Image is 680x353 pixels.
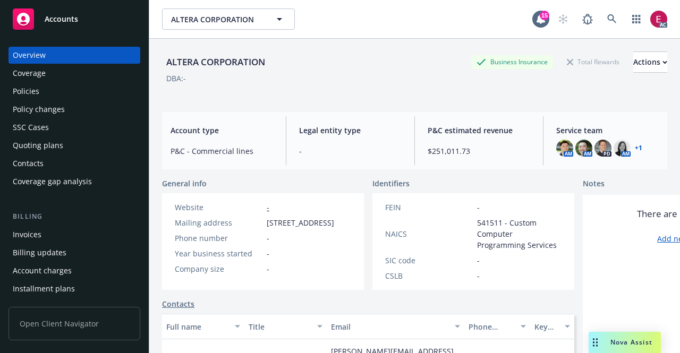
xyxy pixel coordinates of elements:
span: - [477,202,480,213]
div: Title [249,321,311,332]
img: photo [614,140,631,157]
div: Full name [166,321,228,332]
span: Service team [556,125,659,136]
a: Coverage gap analysis [8,173,140,190]
button: Actions [633,51,667,73]
div: 15 [540,11,549,20]
span: Accounts [45,15,78,23]
button: Key contact [530,314,574,339]
img: photo [556,140,573,157]
a: Search [601,8,623,30]
button: Email [327,314,464,339]
div: SIC code [385,255,473,266]
a: Policies [8,83,140,100]
span: - [477,255,480,266]
div: FEIN [385,202,473,213]
button: Phone number [464,314,530,339]
a: Start snowing [552,8,574,30]
div: Policies [13,83,39,100]
div: Year business started [175,248,262,259]
div: CSLB [385,270,473,281]
a: Policy changes [8,101,140,118]
div: Billing [8,211,140,222]
div: Policy changes [13,101,65,118]
span: 541511 - Custom Computer Programming Services [477,217,562,251]
a: +1 [635,145,642,151]
span: Account type [171,125,273,136]
span: Nova Assist [610,338,652,347]
div: SSC Cases [13,119,49,136]
div: Invoices [13,226,41,243]
div: Actions [633,52,667,72]
a: Quoting plans [8,137,140,154]
div: DBA: - [166,73,186,84]
a: Contacts [8,155,140,172]
div: Overview [13,47,46,64]
span: - [299,145,402,157]
a: Overview [8,47,140,64]
span: - [267,233,269,244]
img: photo [594,140,611,157]
a: Report a Bug [577,8,598,30]
span: - [267,263,269,274]
span: - [267,248,269,259]
div: Business Insurance [471,55,553,68]
button: Full name [162,314,244,339]
div: Account charges [13,262,72,279]
div: Phone number [175,233,262,244]
div: Website [175,202,262,213]
span: Identifiers [372,178,410,189]
a: Contacts [162,298,194,309]
a: Switch app [626,8,647,30]
div: Coverage [13,65,46,82]
div: Billing updates [13,244,66,261]
span: ALTERA CORPORATION [171,14,263,25]
div: ALTERA CORPORATION [162,55,269,69]
div: Installment plans [13,280,75,297]
span: $251,011.73 [428,145,530,157]
span: General info [162,178,207,189]
a: SSC Cases [8,119,140,136]
a: Installment plans [8,280,140,297]
div: Email [331,321,448,332]
span: [STREET_ADDRESS] [267,217,334,228]
button: ALTERA CORPORATION [162,8,295,30]
a: Coverage [8,65,140,82]
div: Total Rewards [562,55,625,68]
button: Title [244,314,327,339]
a: Accounts [8,4,140,34]
span: Notes [583,178,605,191]
div: Drag to move [589,332,602,353]
div: Quoting plans [13,137,63,154]
div: Mailing address [175,217,262,228]
a: - [267,202,269,212]
button: Nova Assist [589,332,661,353]
a: Invoices [8,226,140,243]
span: - [477,270,480,281]
img: photo [650,11,667,28]
div: Coverage gap analysis [13,173,92,190]
a: Account charges [8,262,140,279]
div: NAICS [385,228,473,239]
div: Key contact [534,321,558,332]
span: Open Client Navigator [8,307,140,340]
div: Company size [175,263,262,274]
a: Billing updates [8,244,140,261]
span: P&C estimated revenue [428,125,530,136]
img: photo [575,140,592,157]
span: Legal entity type [299,125,402,136]
div: Contacts [13,155,44,172]
span: P&C - Commercial lines [171,145,273,157]
div: Phone number [469,321,514,332]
